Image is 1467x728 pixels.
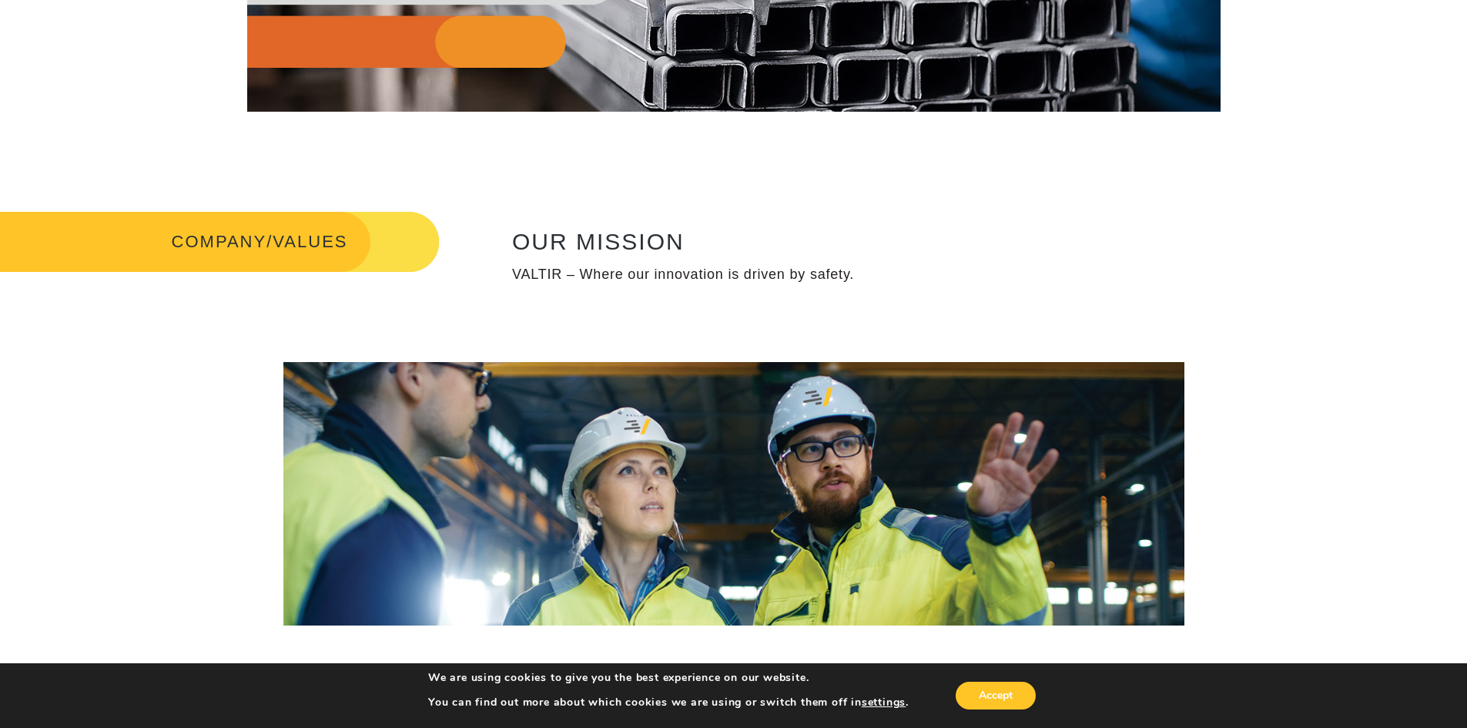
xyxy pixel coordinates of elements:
[512,266,1425,283] p: VALTIR – Where our innovation is driven by safety.
[428,696,909,710] p: You can find out more about which cookies we are using or switch them off in .
[956,682,1036,710] button: Accept
[283,362,1184,626] img: HardHat
[862,696,906,710] button: settings
[428,671,909,685] p: We are using cookies to give you the best experience on our website.
[512,229,1425,254] h2: OUR MISSION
